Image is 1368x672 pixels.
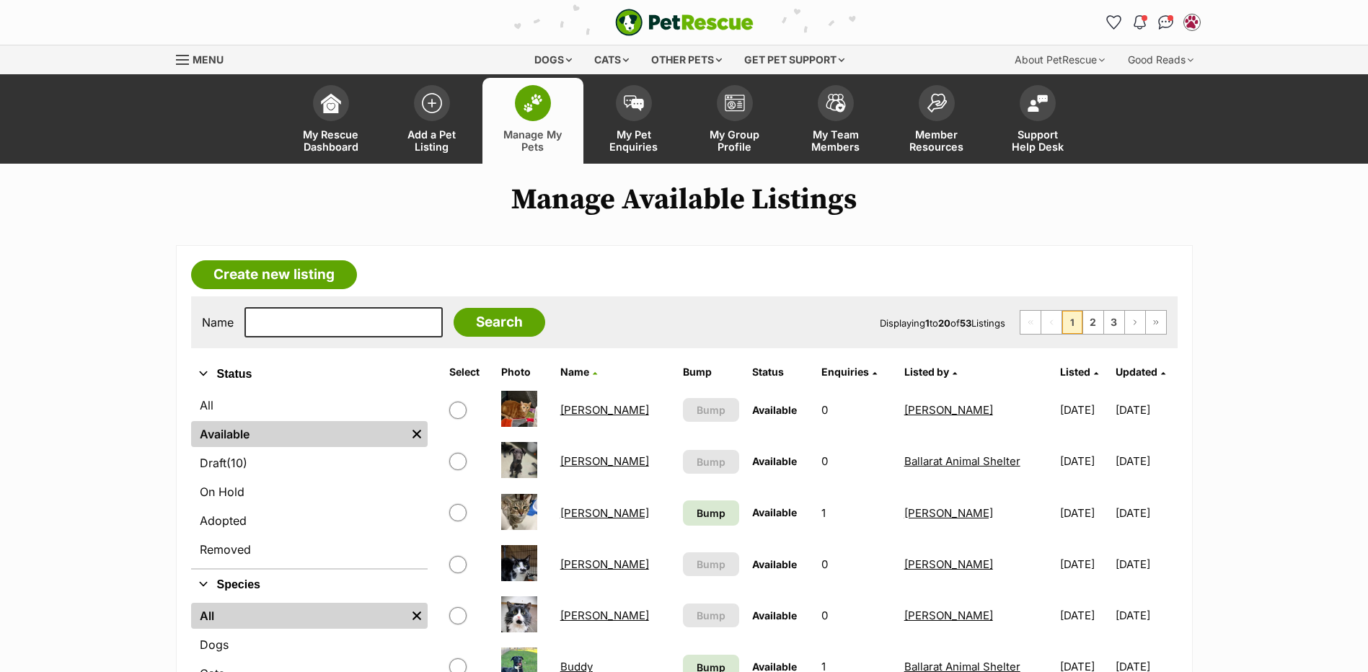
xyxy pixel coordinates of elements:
span: Member Resources [904,128,969,153]
a: Draft [191,450,428,476]
button: Notifications [1129,11,1152,34]
td: 0 [816,385,896,435]
span: Available [752,506,797,518]
a: Listed by [904,366,957,378]
strong: 20 [938,317,950,329]
span: My Team Members [803,128,868,153]
div: Status [191,389,428,568]
span: Updated [1116,366,1157,378]
th: Status [746,361,814,384]
div: About PetRescue [1005,45,1115,74]
div: Cats [584,45,639,74]
a: [PERSON_NAME] [904,506,993,520]
td: [DATE] [1054,591,1114,640]
span: First page [1020,311,1041,334]
span: My Pet Enquiries [601,128,666,153]
a: Next page [1125,311,1145,334]
a: Removed [191,536,428,562]
a: Menu [176,45,234,71]
span: Available [752,404,797,416]
a: Name [560,366,597,378]
a: [PERSON_NAME] [560,506,649,520]
a: Add a Pet Listing [381,78,482,164]
td: [DATE] [1054,436,1114,486]
a: My Pet Enquiries [583,78,684,164]
a: Remove filter [406,603,428,629]
strong: 1 [925,317,930,329]
div: Other pets [641,45,732,74]
td: 0 [816,591,896,640]
img: help-desk-icon-fdf02630f3aa405de69fd3d07c3f3aa587a6932b1a1747fa1d2bba05be0121f9.svg [1028,94,1048,112]
th: Select [444,361,494,384]
span: Available [752,558,797,570]
a: Adopted [191,508,428,534]
img: group-profile-icon-3fa3cf56718a62981997c0bc7e787c4b2cf8bcc04b72c1350f741eb67cf2f40e.svg [725,94,745,112]
img: pet-enquiries-icon-7e3ad2cf08bfb03b45e93fb7055b45f3efa6380592205ae92323e6603595dc1f.svg [624,95,644,111]
span: Menu [193,53,224,66]
a: Page 3 [1104,311,1124,334]
span: translation missing: en.admin.listings.index.attributes.enquiries [821,366,869,378]
a: Conversations [1155,11,1178,34]
a: [PERSON_NAME] [904,557,993,571]
span: Previous page [1041,311,1062,334]
span: Listed [1060,366,1090,378]
span: My Rescue Dashboard [299,128,363,153]
a: Available [191,421,406,447]
a: [PERSON_NAME] [560,454,649,468]
td: [DATE] [1054,385,1114,435]
span: Name [560,366,589,378]
img: dashboard-icon-eb2f2d2d3e046f16d808141f083e7271f6b2e854fb5c12c21221c1fb7104beca.svg [321,93,341,113]
a: My Rescue Dashboard [281,78,381,164]
td: [DATE] [1116,436,1175,486]
span: Page 1 [1062,311,1082,334]
a: Manage My Pets [482,78,583,164]
a: Ballarat Animal Shelter [904,454,1020,468]
a: [PERSON_NAME] [560,557,649,571]
span: My Group Profile [702,128,767,153]
img: chat-41dd97257d64d25036548639549fe6c8038ab92f7586957e7f3b1b290dea8141.svg [1158,15,1173,30]
img: notifications-46538b983faf8c2785f20acdc204bb7945ddae34d4c08c2a6579f10ce5e182be.svg [1134,15,1145,30]
span: Support Help Desk [1005,128,1070,153]
a: PetRescue [615,9,754,36]
button: Species [191,575,428,594]
span: Listed by [904,366,949,378]
td: 0 [816,436,896,486]
td: [DATE] [1116,591,1175,640]
td: [DATE] [1116,385,1175,435]
span: Bump [697,454,725,469]
a: [PERSON_NAME] [904,609,993,622]
img: team-members-icon-5396bd8760b3fe7c0b43da4ab00e1e3bb1a5d9ba89233759b79545d2d3fc5d0d.svg [826,94,846,112]
a: Favourites [1103,11,1126,34]
a: All [191,392,428,418]
span: (10) [226,454,247,472]
td: [DATE] [1116,539,1175,589]
strong: 53 [960,317,971,329]
a: My Group Profile [684,78,785,164]
a: Dogs [191,632,428,658]
span: Bump [697,557,725,572]
a: Create new listing [191,260,357,289]
a: [PERSON_NAME] [560,403,649,417]
input: Search [454,308,545,337]
img: logo-e224e6f780fb5917bec1dbf3a21bbac754714ae5b6737aabdf751b685950b380.svg [615,9,754,36]
img: add-pet-listing-icon-0afa8454b4691262ce3f59096e99ab1cd57d4a30225e0717b998d2c9b9846f56.svg [422,93,442,113]
td: 0 [816,539,896,589]
div: Get pet support [734,45,855,74]
button: My account [1181,11,1204,34]
span: Bump [697,402,725,417]
td: [DATE] [1116,488,1175,538]
td: 1 [816,488,896,538]
button: Status [191,365,428,384]
span: Displaying to of Listings [880,317,1005,329]
span: Available [752,455,797,467]
th: Photo [495,361,553,384]
div: Good Reads [1118,45,1204,74]
img: member-resources-icon-8e73f808a243e03378d46382f2149f9095a855e16c252ad45f914b54edf8863c.svg [927,93,947,112]
a: [PERSON_NAME] [904,403,993,417]
a: [PERSON_NAME] [560,609,649,622]
a: Updated [1116,366,1165,378]
img: Ballarat Animal Shelter profile pic [1185,15,1199,30]
ul: Account quick links [1103,11,1204,34]
button: Bump [683,398,739,422]
a: On Hold [191,479,428,505]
